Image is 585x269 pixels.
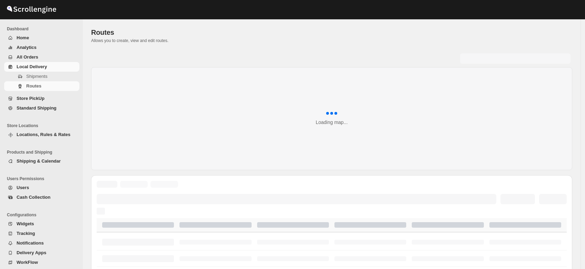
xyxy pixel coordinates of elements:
div: Loading map... [316,119,348,126]
span: Store Locations [7,123,79,128]
span: Delivery Apps [17,250,46,255]
button: Notifications [4,238,79,248]
span: Products and Shipping [7,149,79,155]
button: Shipping & Calendar [4,156,79,166]
button: Tracking [4,229,79,238]
span: Locations, Rules & Rates [17,132,70,137]
span: Shipments [26,74,47,79]
span: All Orders [17,54,38,60]
span: Notifications [17,240,44,246]
button: Widgets [4,219,79,229]
button: Delivery Apps [4,248,79,258]
button: Locations, Rules & Rates [4,130,79,139]
button: WorkFlow [4,258,79,267]
span: Configurations [7,212,79,218]
span: Tracking [17,231,35,236]
p: Allows you to create, view and edit routes. [91,38,572,43]
span: Local Delivery [17,64,47,69]
span: Users [17,185,29,190]
button: Users [4,183,79,193]
span: Routes [26,83,41,89]
button: Home [4,33,79,43]
button: Analytics [4,43,79,52]
span: Home [17,35,29,40]
span: Dashboard [7,26,79,32]
button: Cash Collection [4,193,79,202]
span: WorkFlow [17,260,38,265]
span: Shipping & Calendar [17,158,61,164]
span: Routes [91,29,114,36]
span: Analytics [17,45,37,50]
span: Standard Shipping [17,105,57,111]
span: Widgets [17,221,34,226]
button: Shipments [4,72,79,81]
span: Users Permissions [7,176,79,182]
span: Cash Collection [17,195,50,200]
button: All Orders [4,52,79,62]
span: Store PickUp [17,96,45,101]
button: Routes [4,81,79,91]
